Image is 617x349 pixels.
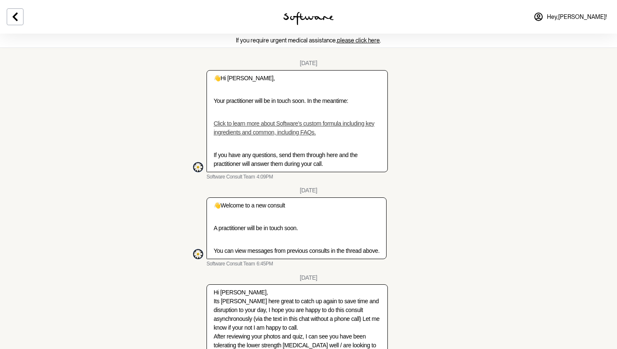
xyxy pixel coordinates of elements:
div: [DATE] [300,274,317,281]
div: [DATE] [300,187,317,194]
a: please click here [337,37,380,44]
p: If you have any questions, send them through here and the practitioner will answer them during yo... [214,151,381,168]
span: Software Consult Team [207,261,255,268]
p: You can view messages from previous consults in the thread above. [214,247,379,255]
p: A practitioner will be in touch soon. [214,224,379,233]
a: Click to learn more about Software’s custom formula including key ingredients and common, includi... [214,120,374,136]
span: 👋 [214,202,221,209]
span: Software Consult Team [207,174,255,181]
a: Hey,[PERSON_NAME]! [528,7,612,27]
p: If you require urgent medical assistance, . [10,37,607,44]
span: Hey, [PERSON_NAME] ! [547,13,607,21]
img: S [193,249,203,259]
p: Hi [PERSON_NAME], [214,74,381,83]
div: Software Consult Team [193,249,203,259]
p: Welcome to a new consult [214,201,379,210]
span: 👋 [214,75,221,81]
time: 2025-07-29T08:45:06.255Z [256,261,273,268]
img: S [193,162,203,172]
div: [DATE] [300,60,317,67]
time: 2025-05-06T06:09:18.496Z [256,174,273,181]
div: Software Consult Team [193,162,203,172]
p: Your practitioner will be in touch soon. In the meantime: [214,97,381,105]
img: software logo [283,12,334,25]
